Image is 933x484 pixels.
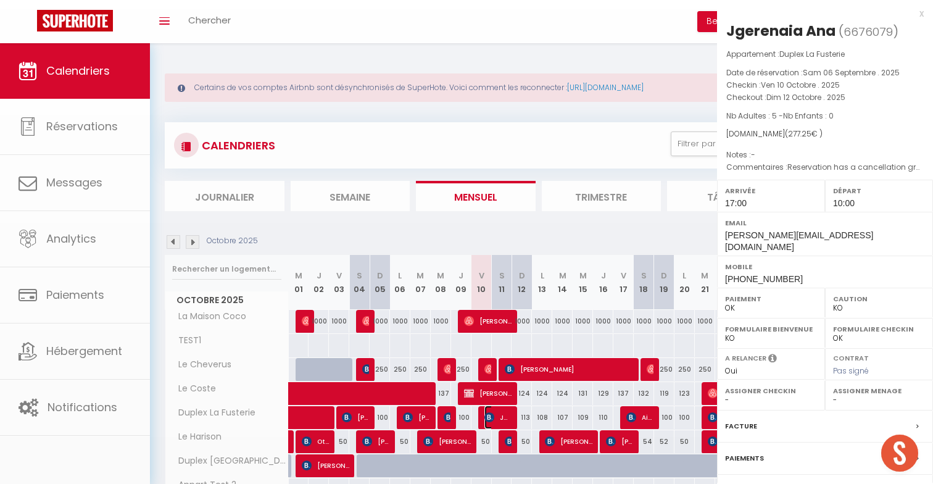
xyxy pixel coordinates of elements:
span: ( ) [839,23,898,40]
label: Assigner Checkin [725,385,817,397]
span: Sam 06 Septembre . 2025 [803,67,900,78]
label: Arrivée [725,185,817,197]
span: Ven 10 Octobre . 2025 [761,80,840,90]
span: [PHONE_NUMBER] [725,274,803,284]
span: 6676079 [844,24,893,40]
p: Checkin : [726,79,924,91]
div: Ouvrir le chat [881,435,918,472]
span: Nb Enfants : 0 [783,111,834,121]
div: Jgerenaia Ana [726,21,836,41]
label: Assigner Menage [833,385,925,397]
span: Dim 12 Octobre . 2025 [766,92,845,102]
p: Commentaires : [726,161,924,173]
i: Sélectionner OUI si vous souhaiter envoyer les séquences de messages post-checkout [768,353,777,367]
span: - [751,149,755,160]
span: 277.25 [788,128,811,139]
p: Notes : [726,149,924,161]
p: Date de réservation : [726,67,924,79]
label: Paiement [725,293,817,305]
p: Appartement : [726,48,924,60]
label: Caution [833,293,925,305]
span: 10:00 [833,198,855,208]
label: Facture [725,420,757,433]
span: Duplex La Fusterie [779,49,845,59]
div: [DOMAIN_NAME] [726,128,924,140]
span: [PERSON_NAME][EMAIL_ADDRESS][DOMAIN_NAME] [725,230,873,252]
label: Départ [833,185,925,197]
span: 17:00 [725,198,747,208]
label: Paiements [725,452,764,465]
span: ( € ) [785,128,823,139]
label: Contrat [833,353,869,361]
span: Nb Adultes : 5 - [726,111,834,121]
label: Formulaire Checkin [833,323,925,335]
div: x [717,6,924,21]
label: A relancer [725,353,766,364]
label: Email [725,217,925,229]
span: Pas signé [833,365,869,376]
p: Checkout : [726,91,924,104]
label: Mobile [725,261,925,273]
label: Formulaire Bienvenue [725,323,817,335]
